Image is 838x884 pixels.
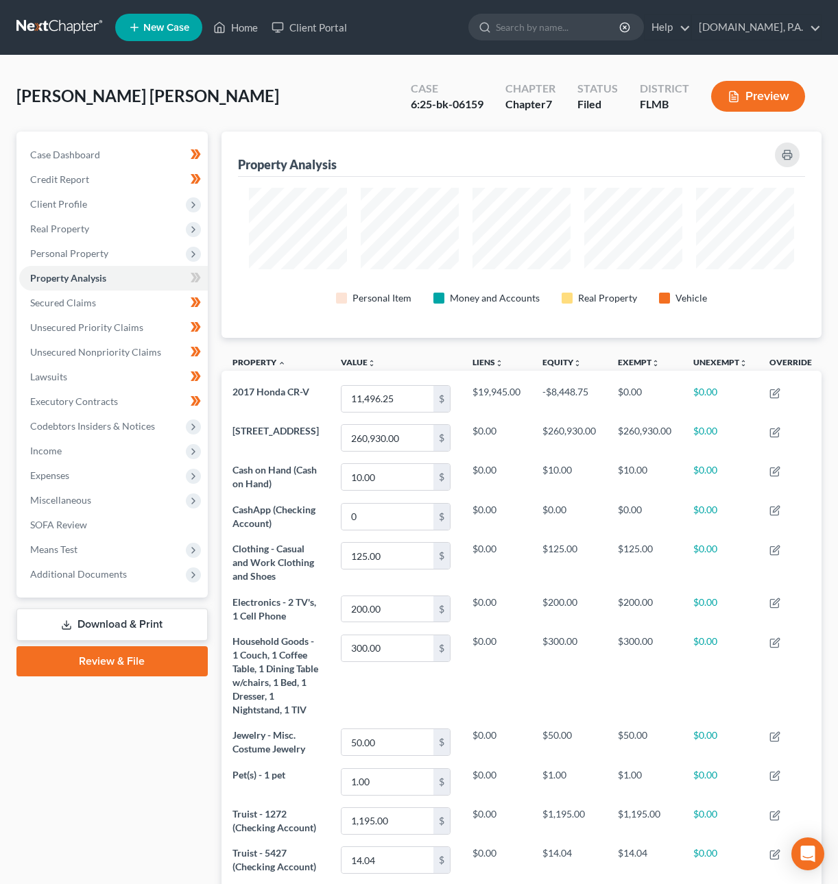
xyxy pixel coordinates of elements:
span: Unsecured Nonpriority Claims [30,346,161,358]
td: $200.00 [607,589,682,628]
a: Review & File [16,646,208,676]
td: $0.00 [682,723,758,762]
span: Miscellaneous [30,494,91,506]
td: $0.00 [462,841,531,880]
a: Credit Report [19,167,208,192]
a: Unexemptunfold_more [693,357,747,367]
div: 6:25-bk-06159 [411,97,483,112]
a: Property Analysis [19,266,208,291]
td: $19,945.00 [462,379,531,418]
div: $ [433,543,450,569]
span: Property Analysis [30,272,106,284]
td: $0.00 [607,379,682,418]
input: 0.00 [342,543,433,569]
td: $0.00 [531,497,607,536]
div: Status [577,81,618,97]
td: $0.00 [682,628,758,722]
td: $0.00 [682,419,758,458]
td: $50.00 [531,723,607,762]
a: Case Dashboard [19,143,208,167]
input: 0.00 [342,847,433,873]
span: Clothing - Casual and Work Clothing and Shoes [232,543,314,582]
td: $50.00 [607,723,682,762]
div: Real Property [578,291,637,305]
a: Lawsuits [19,365,208,389]
div: Chapter [505,97,555,112]
td: $0.00 [682,762,758,801]
td: $0.00 [462,497,531,536]
td: $1.00 [607,762,682,801]
a: Liensunfold_more [472,357,503,367]
div: $ [433,425,450,451]
td: $0.00 [462,723,531,762]
a: Help [645,15,691,40]
td: $260,930.00 [607,419,682,458]
td: $125.00 [607,537,682,589]
span: [PERSON_NAME] [PERSON_NAME] [16,86,279,106]
input: 0.00 [342,635,433,661]
td: $0.00 [682,589,758,628]
input: 0.00 [342,425,433,451]
div: $ [433,808,450,834]
span: Codebtors Insiders & Notices [30,420,155,432]
input: 0.00 [342,504,433,530]
i: unfold_more [651,359,660,367]
td: $0.00 [462,537,531,589]
td: $1.00 [531,762,607,801]
td: $125.00 [531,537,607,589]
div: Open Intercom Messenger [791,837,824,870]
a: Exemptunfold_more [618,357,660,367]
a: Valueunfold_more [341,357,376,367]
td: $0.00 [462,458,531,497]
div: Vehicle [675,291,707,305]
td: $0.00 [462,762,531,801]
div: $ [433,504,450,530]
input: 0.00 [342,386,433,412]
span: SOFA Review [30,519,87,530]
td: $0.00 [462,419,531,458]
td: $0.00 [682,801,758,840]
div: Chapter [505,81,555,97]
span: Truist - 5427 (Checking Account) [232,847,316,872]
a: Home [206,15,265,40]
td: $0.00 [462,801,531,840]
td: $14.04 [607,841,682,880]
span: Truist - 1272 (Checking Account) [232,808,316,833]
span: Personal Property [30,247,108,259]
input: Search by name... [496,14,621,40]
td: $10.00 [607,458,682,497]
div: Property Analysis [238,156,337,173]
span: New Case [143,23,189,33]
td: $14.04 [531,841,607,880]
span: Real Property [30,223,89,234]
div: $ [433,635,450,661]
input: 0.00 [342,729,433,755]
span: Cash on Hand (Cash on Hand) [232,464,317,489]
div: $ [433,729,450,755]
a: Download & Print [16,609,208,641]
span: Expenses [30,469,69,481]
i: unfold_more [368,359,376,367]
td: $300.00 [531,628,607,722]
div: $ [433,596,450,622]
a: Secured Claims [19,291,208,315]
span: CashApp (Checking Account) [232,504,315,529]
td: $1,195.00 [531,801,607,840]
a: Unsecured Nonpriority Claims [19,340,208,365]
span: Credit Report [30,173,89,185]
td: -$8,448.75 [531,379,607,418]
span: Client Profile [30,198,87,210]
td: $300.00 [607,628,682,722]
a: Equityunfold_more [542,357,582,367]
div: Filed [577,97,618,112]
td: $200.00 [531,589,607,628]
td: $1,195.00 [607,801,682,840]
a: SOFA Review [19,513,208,537]
div: $ [433,769,450,795]
span: Income [30,445,62,456]
div: Personal Item [352,291,411,305]
a: [DOMAIN_NAME], P.A. [692,15,821,40]
a: Unsecured Priority Claims [19,315,208,340]
span: 2017 Honda CR-V [232,386,309,397]
a: Property expand_less [232,357,286,367]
